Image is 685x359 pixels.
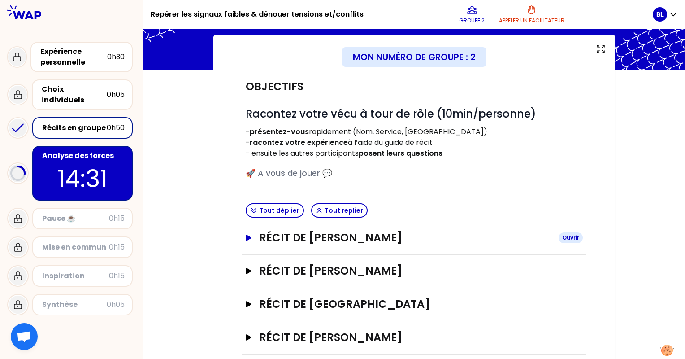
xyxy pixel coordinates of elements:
[311,203,368,218] button: Tout replier
[40,46,107,68] div: Expérience personnelle
[246,264,583,278] button: Récit de [PERSON_NAME]
[342,47,486,67] div: Mon numéro de groupe : 2
[246,127,583,137] p: - rapidement (Nom, Service, [GEOGRAPHIC_DATA])
[109,242,125,253] div: 0h15
[455,1,488,28] button: Groupe 2
[42,299,107,310] div: Synthèse
[246,203,304,218] button: Tout déplier
[107,89,125,100] div: 0h05
[250,137,348,148] strong: racontez votre expérience
[246,330,583,345] button: Récit de [PERSON_NAME]
[653,7,678,22] button: BL
[11,323,38,350] div: Ouvrir le chat
[107,52,125,62] div: 0h30
[359,148,442,158] strong: posent leurs questions
[109,271,125,281] div: 0h15
[246,106,536,121] span: Racontez votre vécu à tour de rôle (10min/personne)
[246,137,583,148] p: - à l’aide du guide de récit
[259,264,551,278] h3: Récit de [PERSON_NAME]
[656,10,664,19] p: BL
[42,213,109,224] div: Pause ☕️
[495,1,568,28] button: Appeler un facilitateur
[259,297,551,311] h3: Récit de [GEOGRAPHIC_DATA]
[246,231,583,245] button: Récit de [PERSON_NAME]Ouvrir
[42,150,125,161] div: Analyse des forces
[107,123,125,133] div: 0h50
[559,232,583,243] div: Ouvrir
[42,84,107,105] div: Choix individuels
[259,231,551,245] h3: Récit de [PERSON_NAME]
[42,242,109,253] div: Mise en commun
[499,17,564,24] p: Appeler un facilitateur
[259,330,551,345] h3: Récit de [PERSON_NAME]
[246,167,332,179] span: 🚀 A vous de jouer 💬
[40,161,125,196] p: 14:31
[459,17,485,24] p: Groupe 2
[42,123,107,133] div: Récits en groupe
[107,299,125,310] div: 0h05
[42,271,109,281] div: Inspiration
[246,148,583,159] p: - ensuite les autres participants
[246,79,303,94] h2: Objectifs
[246,297,583,311] button: Récit de [GEOGRAPHIC_DATA]
[250,127,309,137] strong: présentez-vous
[109,213,125,224] div: 0h15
